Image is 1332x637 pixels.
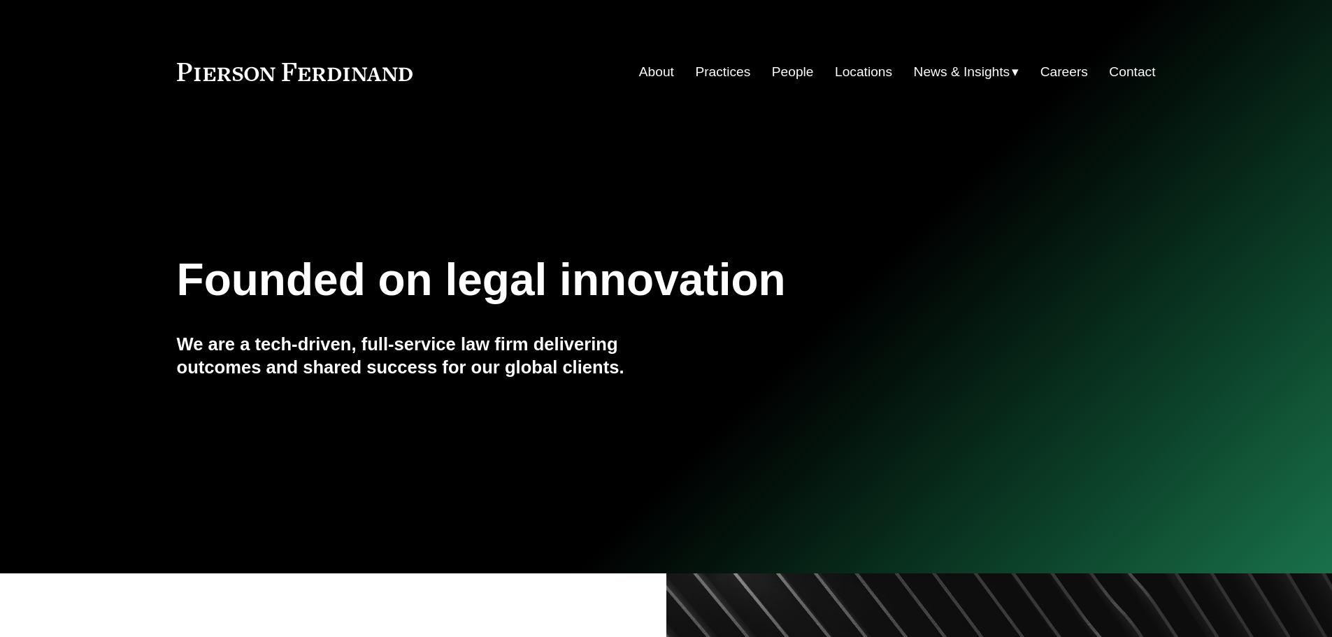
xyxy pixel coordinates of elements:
h1: Founded on legal innovation [177,255,993,306]
a: Contact [1109,59,1155,85]
a: Careers [1040,59,1088,85]
span: News & Insights [914,60,1010,85]
a: People [772,59,814,85]
a: folder dropdown [914,59,1019,85]
h4: We are a tech-driven, full-service law firm delivering outcomes and shared success for our global... [177,333,666,378]
a: Locations [835,59,892,85]
a: About [639,59,674,85]
a: Practices [695,59,750,85]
